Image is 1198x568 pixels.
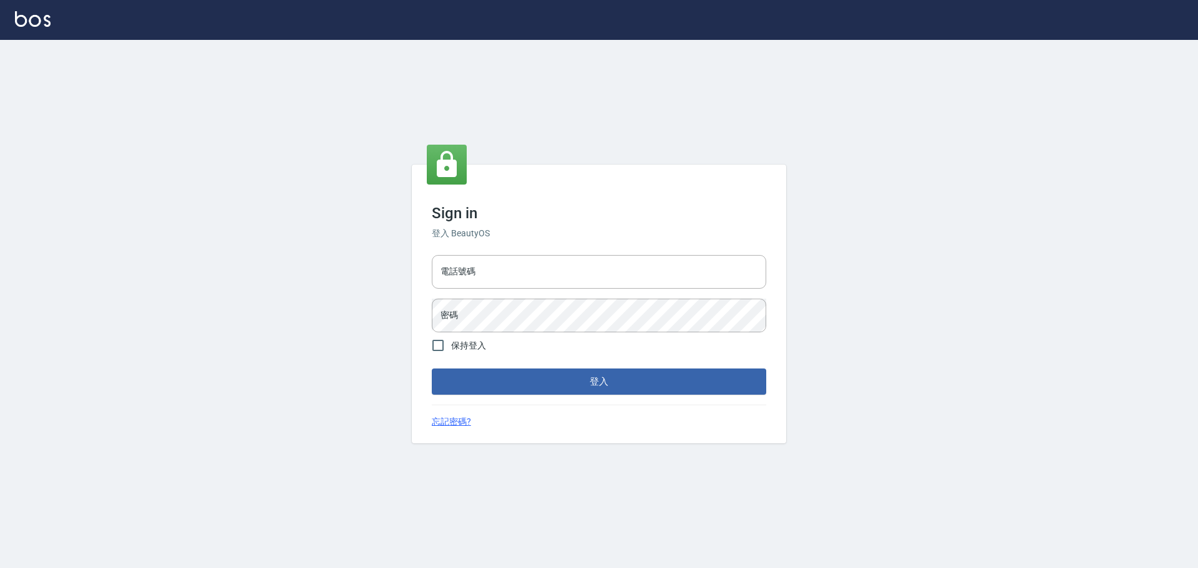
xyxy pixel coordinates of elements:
button: 登入 [432,368,766,395]
img: Logo [15,11,51,27]
h6: 登入 BeautyOS [432,227,766,240]
h3: Sign in [432,205,766,222]
span: 保持登入 [451,339,486,352]
a: 忘記密碼? [432,415,471,428]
